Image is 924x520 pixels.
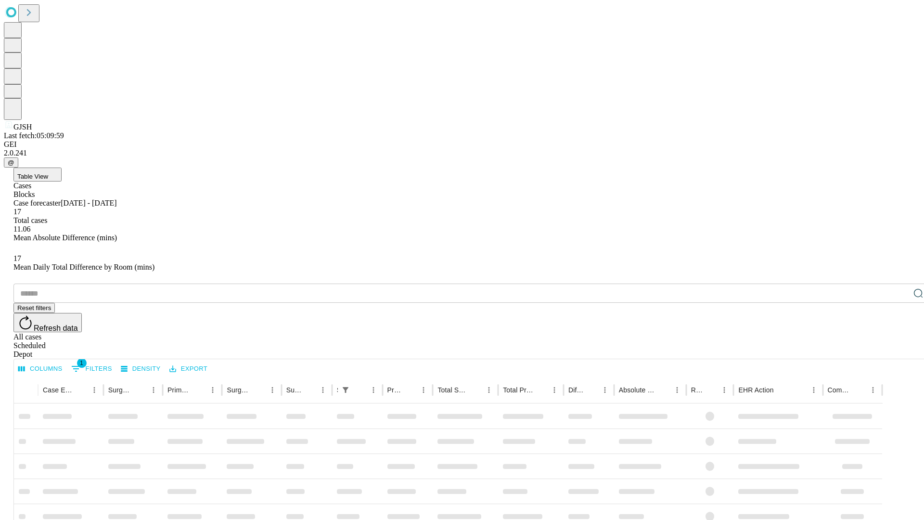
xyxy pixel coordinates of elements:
[367,383,380,397] button: Menu
[13,123,32,131] span: GJSH
[167,386,192,394] div: Primary Service
[227,386,251,394] div: Surgery Name
[43,386,73,394] div: Case Epic Id
[118,362,163,377] button: Density
[286,386,302,394] div: Surgery Date
[704,383,718,397] button: Sort
[568,386,584,394] div: Difference
[775,383,788,397] button: Sort
[13,199,61,207] span: Case forecaster
[13,168,62,182] button: Table View
[17,304,51,312] span: Reset filters
[17,173,48,180] span: Table View
[670,383,684,397] button: Menu
[167,362,210,377] button: Export
[266,383,279,397] button: Menu
[403,383,417,397] button: Sort
[417,383,430,397] button: Menu
[252,383,266,397] button: Sort
[4,157,18,168] button: @
[8,159,14,166] span: @
[339,383,352,397] button: Show filters
[866,383,880,397] button: Menu
[74,383,88,397] button: Sort
[619,386,656,394] div: Absolute Difference
[303,383,316,397] button: Sort
[339,383,352,397] div: 1 active filter
[206,383,219,397] button: Menu
[69,361,115,377] button: Show filters
[147,383,160,397] button: Menu
[13,263,154,271] span: Mean Daily Total Difference by Room (mins)
[738,386,773,394] div: EHR Action
[4,131,64,140] span: Last fetch: 05:09:59
[387,386,403,394] div: Predicted In Room Duration
[337,386,338,394] div: Scheduled In Room Duration
[61,199,116,207] span: [DATE] - [DATE]
[13,254,21,262] span: 17
[469,383,482,397] button: Sort
[34,324,78,332] span: Refresh data
[4,149,920,157] div: 2.0.241
[13,234,117,242] span: Mean Absolute Difference (mins)
[133,383,147,397] button: Sort
[503,386,533,394] div: Total Predicted Duration
[13,216,47,224] span: Total cases
[13,303,55,313] button: Reset filters
[828,386,852,394] div: Comments
[16,362,65,377] button: Select columns
[691,386,704,394] div: Resolved in EHR
[13,225,30,233] span: 11.06
[108,386,132,394] div: Surgeon Name
[4,140,920,149] div: GEI
[482,383,496,397] button: Menu
[88,383,101,397] button: Menu
[657,383,670,397] button: Sort
[77,358,87,368] span: 1
[13,208,21,216] span: 17
[548,383,561,397] button: Menu
[807,383,821,397] button: Menu
[13,313,82,332] button: Refresh data
[853,383,866,397] button: Sort
[718,383,731,397] button: Menu
[585,383,598,397] button: Sort
[353,383,367,397] button: Sort
[534,383,548,397] button: Sort
[316,383,330,397] button: Menu
[598,383,612,397] button: Menu
[437,386,468,394] div: Total Scheduled Duration
[192,383,206,397] button: Sort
